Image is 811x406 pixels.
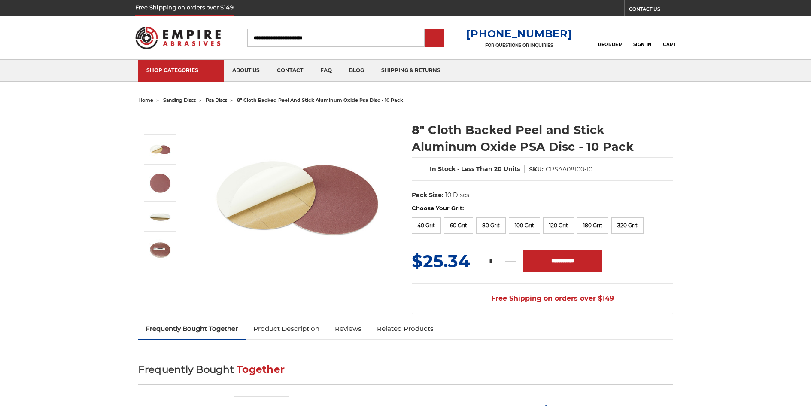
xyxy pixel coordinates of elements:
button: Previous [150,116,171,134]
img: Empire Abrasives [135,21,221,55]
span: - Less Than [457,165,492,173]
span: 8" cloth backed peel and stick aluminum oxide psa disc - 10 pack [237,97,403,103]
img: sticky backed sanding disc [149,206,171,227]
a: psa discs [206,97,227,103]
dd: CPSAA08100-10 [546,165,592,174]
a: contact [268,60,312,82]
a: CONTACT US [629,4,676,16]
span: Frequently Bought [138,363,234,375]
span: Reorder [598,42,622,47]
a: Cart [663,28,676,47]
div: SHOP CATEGORIES [146,67,215,73]
span: Free Shipping on orders over $149 [471,290,614,307]
a: blog [340,60,373,82]
img: 8 inch Aluminum Oxide PSA Sanding Disc with Cloth Backing [149,139,171,160]
img: clothed backed AOX PSA - 10 Pack [149,239,171,261]
img: peel and stick psa aluminum oxide disc [149,172,171,194]
a: Reorder [598,28,622,47]
span: $25.34 [412,250,470,272]
p: FOR QUESTIONS OR INQUIRIES [466,43,572,48]
input: Submit [426,30,443,47]
button: Next [150,267,171,285]
dd: 10 Discs [445,191,469,200]
span: In Stock [430,165,456,173]
h1: 8" Cloth Backed Peel and Stick Aluminum Oxide PSA Disc - 10 Pack [412,122,673,155]
a: Product Description [246,319,327,338]
span: Cart [663,42,676,47]
a: Reviews [327,319,369,338]
img: 8 inch Aluminum Oxide PSA Sanding Disc with Cloth Backing [212,113,383,284]
a: sanding discs [163,97,196,103]
span: Sign In [633,42,652,47]
label: Choose Your Grit: [412,204,673,213]
a: home [138,97,153,103]
a: Frequently Bought Together [138,319,246,338]
a: faq [312,60,340,82]
dt: Pack Size: [412,191,443,200]
span: Together [237,363,285,375]
a: about us [224,60,268,82]
span: 20 [494,165,502,173]
a: [PHONE_NUMBER] [466,27,572,40]
a: Related Products [369,319,441,338]
a: shipping & returns [373,60,449,82]
dt: SKU: [529,165,544,174]
span: Units [504,165,520,173]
